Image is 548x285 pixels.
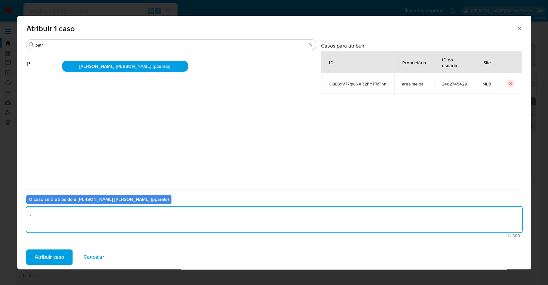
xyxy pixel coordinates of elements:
[83,250,104,264] span: Cancelar
[329,81,387,87] span: 0QiXciV77qwlxAR2FYTToThn
[35,42,307,48] input: Analista de pesquisa
[75,249,113,265] button: Cancelar
[26,50,62,68] span: P
[402,81,426,87] span: arealmeida
[29,42,34,47] button: Buscar
[442,81,467,87] span: 2462745429
[516,25,522,31] button: Fechar a janela
[434,52,474,73] div: ID do usuário
[26,25,517,32] span: Atribuir 1 caso
[476,55,499,70] div: Site
[62,61,188,72] div: [PERSON_NAME] [PERSON_NAME] (pparelo)
[17,16,531,269] div: assign-modal
[79,63,170,69] span: [PERSON_NAME] [PERSON_NAME] (pparelo)
[507,80,514,87] button: icon-button
[35,250,64,264] span: Atribuir caso
[395,55,434,70] div: Proprietário
[26,207,522,232] textarea: .
[26,249,73,265] button: Atribuir caso
[28,234,520,238] span: Máximo 500 caracteres
[321,55,341,70] div: ID
[29,196,169,202] b: O caso será atribuído a [PERSON_NAME] [PERSON_NAME] (pparelo)
[483,81,491,87] span: MLB
[321,42,522,49] h3: Casos para atribuir:
[308,42,313,47] button: Borrar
